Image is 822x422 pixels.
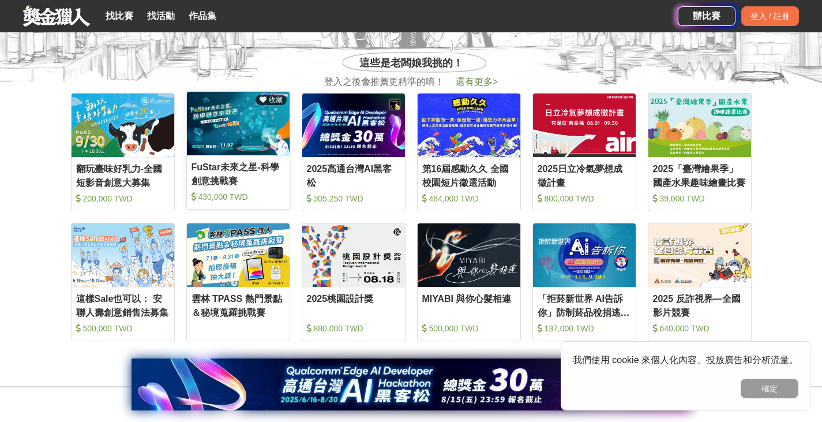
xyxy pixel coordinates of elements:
[192,160,285,186] div: FuStar未來之星-科學創意挑戰賽
[418,94,520,157] img: Cover Image
[532,223,636,341] a: Cover Image「拒菸新世界 AI告訴你」防制菸品稅捐逃漏 徵件比賽 137,000 TWD
[76,292,170,318] div: 這樣Sale也可以： 安聯人壽創意銷售法募集
[359,55,463,71] span: 這些是老闆娘我挑的！
[307,292,400,318] div: 2025桃園設計獎
[456,77,498,87] a: 還有更多>
[678,6,735,26] a: 辦比賽
[422,193,516,204] div: 484,000 TWD
[532,93,636,211] a: Cover Image2025日立冷氣夢想成徵計畫 800,000 TWD
[741,379,798,398] button: 確定
[192,191,285,203] div: 430,000 TWD
[538,162,631,188] div: 2025日立冷氣夢想成徵計畫
[648,94,751,157] img: Cover Image
[76,162,170,188] div: 翻玩臺味好乳力-全國短影音創意大募集
[307,162,400,188] div: 2025高通台灣AI黑客松
[533,94,636,157] img: Cover Image
[192,292,285,318] div: 雲林 TPASS 熱門景點＆秘境蒐羅挑戰賽
[72,223,174,287] img: Cover Image
[417,93,521,211] a: Cover Image第16屆感動久久 全國校園短片徵選活動 484,000 TWD
[302,94,405,157] img: Cover Image
[538,193,631,204] div: 800,000 TWD
[648,223,751,287] img: Cover Image
[741,6,799,26] div: 登入 / 註冊
[653,323,746,334] div: 640,000 TWD
[302,223,406,341] a: Cover Image2025桃園設計獎 880,000 TWD
[422,323,516,334] div: 500,000 TWD
[76,193,170,204] div: 200,000 TWD
[132,358,691,410] img: b9cb4af2-d6e3-4f27-8b2d-44722acab629.jpg
[267,96,282,104] span: 收藏
[573,355,798,365] span: 我們使用 cookie 來個人化內容、投放廣告和分析流量。
[456,77,498,87] span: 還有更多 >
[142,8,179,24] a: 找活動
[302,93,406,211] a: Cover Image2025高通台灣AI黑客松 305,250 TWD
[653,193,746,204] div: 39,000 TWD
[538,292,631,318] div: 「拒菸新世界 AI告訴你」防制菸品稅捐逃漏 徵件比賽
[653,162,746,188] div: 2025「臺灣繪果季」國產水果趣味繪畫比賽
[417,223,521,341] a: Cover ImageMIYABI 與你心髮相連 500,000 TWD
[418,223,520,287] img: Cover Image
[653,292,746,318] div: 2025 反詐視界—全國影片競賽
[324,75,444,89] span: 登入之後會推薦更精準的唷！
[422,292,516,318] div: MIYABI 與你心髮相連
[76,323,170,334] div: 500,000 TWD
[648,93,752,211] a: Cover Image2025「臺灣繪果季」國產水果趣味繪畫比賽 39,000 TWD
[71,223,175,341] a: Cover Image這樣Sale也可以： 安聯人壽創意銷售法募集 500,000 TWD
[184,8,221,24] a: 作品集
[187,92,290,155] img: Cover Image
[71,93,175,211] a: Cover Image翻玩臺味好乳力-全國短影音創意大募集 200,000 TWD
[533,223,636,287] img: Cover Image
[307,193,400,204] div: 305,250 TWD
[101,8,138,24] a: 找比賽
[186,223,290,341] a: Cover Image雲林 TPASS 熱門景點＆秘境蒐羅挑戰賽
[187,223,290,287] img: Cover Image
[538,323,631,334] div: 137,000 TWD
[648,223,752,341] a: Cover Image2025 反詐視界—全國影片競賽 640,000 TWD
[72,94,174,157] img: Cover Image
[302,223,405,287] img: Cover Image
[422,162,516,188] div: 第16屆感動久久 全國校園短片徵選活動
[186,91,290,210] a: Cover Image 收藏FuStar未來之星-科學創意挑戰賽 430,000 TWD
[307,323,400,334] div: 880,000 TWD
